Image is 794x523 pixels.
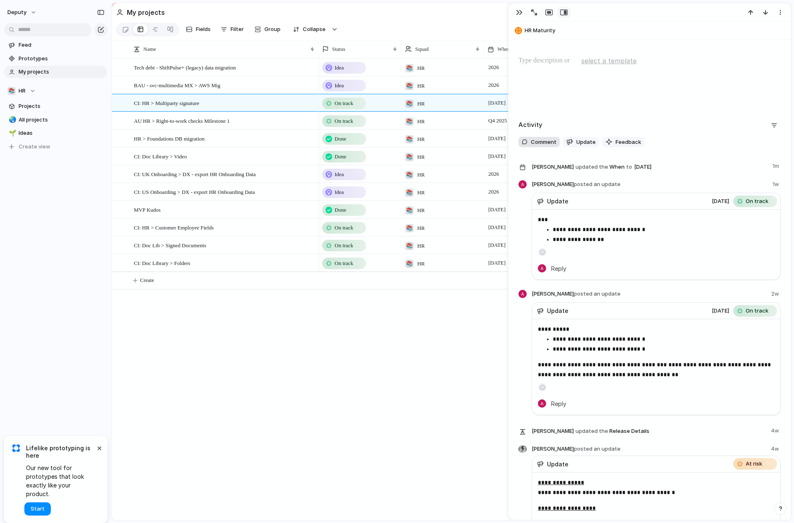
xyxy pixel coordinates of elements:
[417,100,425,108] span: HR
[773,160,781,170] span: 1m
[134,187,255,196] span: CI: US Onboarding > DX - export HR Onboarding Data
[551,399,566,408] span: Reply
[405,117,414,126] div: 📚
[19,102,105,110] span: Projects
[9,115,14,124] div: 🌏
[250,23,285,36] button: Group
[335,117,353,125] span: On track
[7,129,16,137] button: 🌱
[405,82,414,90] div: 📚
[332,45,345,53] span: Status
[134,169,256,179] span: CI: UK Onboarding > DX - export HR Onboarding Data
[134,80,220,90] span: BAU - svc-multimedia MX > AWS Mig
[231,25,244,33] span: Filter
[746,307,768,315] span: On track
[415,45,429,53] span: Squad
[183,23,214,36] button: Fields
[547,306,568,315] span: Update
[26,444,95,459] span: Lifelike prototyping is here
[405,64,414,72] div: 📚
[486,98,508,108] span: [DATE]
[19,55,105,63] span: Prototypes
[532,427,574,435] span: [PERSON_NAME]
[4,53,107,65] a: Prototypes
[574,290,620,297] span: posted an update
[486,205,508,215] span: [DATE]
[574,445,620,452] span: posted an update
[486,151,508,161] span: [DATE]
[405,189,414,197] div: 📚
[405,206,414,215] div: 📚
[417,82,425,90] span: HR
[531,138,556,146] span: Comment
[417,135,425,143] span: HR
[771,425,781,435] span: 4w
[405,135,414,143] div: 📚
[4,85,107,97] button: 📚HR
[525,26,787,35] span: HR Maturity
[580,55,638,67] button: select a template
[746,460,762,468] span: At risk
[405,100,414,108] div: 📚
[31,505,45,513] span: Start
[19,129,105,137] span: Ideas
[563,137,599,148] button: Update
[486,116,509,126] span: Q4 2025
[497,45,510,53] span: When
[19,87,26,95] span: HR
[417,242,425,250] span: HR
[134,151,187,161] span: CI: Doc Library > Video
[405,224,414,232] div: 📚
[94,443,104,453] button: Dismiss
[405,242,414,250] div: 📚
[7,87,16,95] div: 📚
[532,290,620,298] span: [PERSON_NAME]
[486,240,508,250] span: [DATE]
[405,153,414,161] div: 📚
[405,260,414,268] div: 📚
[9,129,14,138] div: 🌱
[134,205,161,214] span: MVP Kudos
[4,127,107,139] a: 🌱Ideas
[7,8,26,17] span: deputy
[417,224,425,232] span: HR
[4,66,107,78] a: My projects
[335,153,346,161] span: Done
[486,222,508,232] span: [DATE]
[551,264,566,273] span: Reply
[335,135,346,143] span: Done
[140,276,154,284] span: Create
[712,197,729,205] span: [DATE]
[19,116,105,124] span: All projects
[143,45,156,53] span: Name
[134,258,190,267] span: CI: Doc Library > Folders
[335,259,353,267] span: On track
[417,171,425,179] span: HR
[4,100,107,112] a: Projects
[417,206,425,215] span: HR
[335,170,344,179] span: Idea
[134,240,206,250] span: CI: Doc Lib > Signed Documents
[335,188,344,196] span: Idea
[417,64,425,72] span: HR
[19,143,50,151] span: Create view
[24,502,51,516] button: Start
[134,134,204,143] span: HR > Foundations DB migration
[547,460,568,468] span: Update
[712,307,729,315] span: [DATE]
[576,138,596,146] span: Update
[486,80,501,90] span: 2026
[575,163,608,171] span: updated the
[773,180,781,190] span: 1w
[4,114,107,126] div: 🌏All projects
[26,463,95,498] span: Our new tool for prototypes that look exactly like your product.
[518,137,560,148] button: Comment
[574,181,620,187] span: posted an update
[134,116,230,125] span: AU HR > Right-to-work checks Milestone 1
[335,224,353,232] span: On track
[532,180,620,189] span: [PERSON_NAME]
[335,99,353,107] span: On track
[4,6,41,19] button: deputy
[771,445,781,453] span: 4w
[196,25,211,33] span: Fields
